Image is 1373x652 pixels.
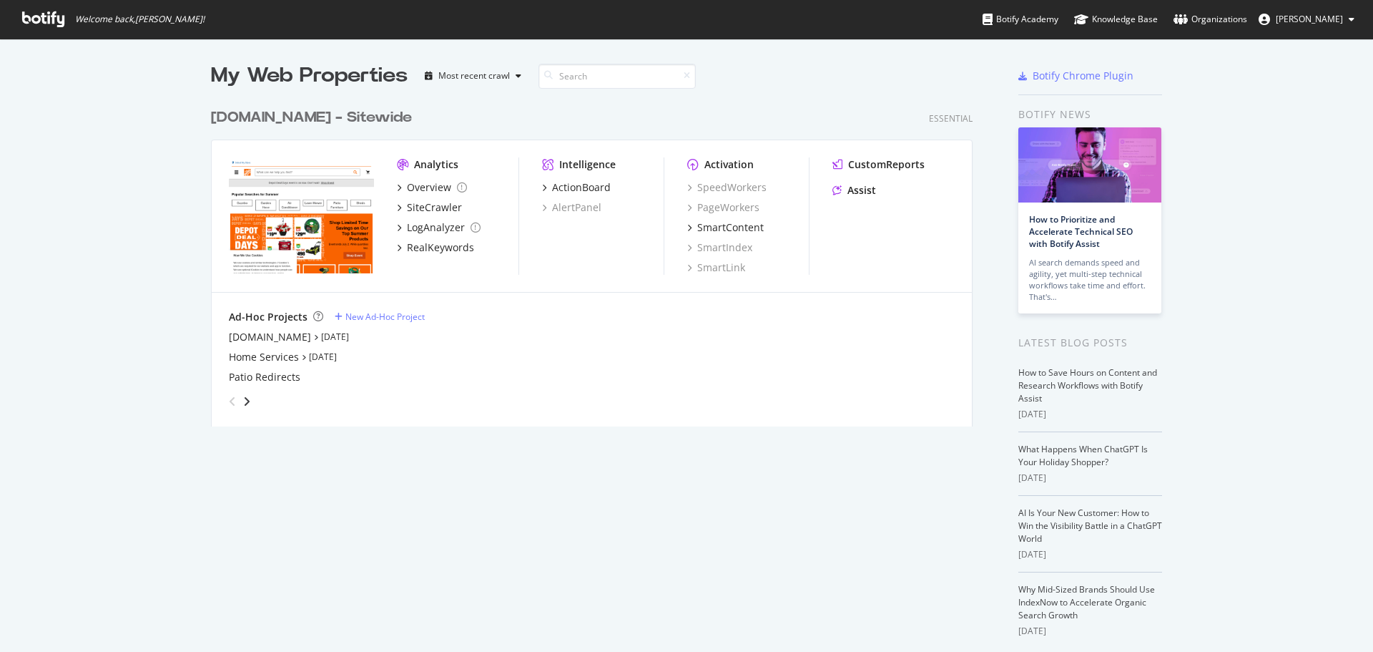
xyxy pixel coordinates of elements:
a: Assist [832,183,876,198]
div: Assist [847,183,876,198]
a: [DOMAIN_NAME] - Sitewide [211,107,418,128]
a: RealKeywords [397,240,474,255]
a: Overview [397,180,467,195]
a: CustomReports [832,157,925,172]
div: grid [211,90,984,427]
div: Essential [929,112,973,125]
div: angle-left [223,390,242,413]
div: [DATE] [1018,625,1162,638]
a: Botify Chrome Plugin [1018,69,1133,83]
a: AlertPanel [542,200,601,215]
a: New Ad-Hoc Project [335,311,425,323]
button: Most recent crawl [419,64,527,87]
div: [DATE] [1018,408,1162,421]
div: Activation [704,157,754,172]
a: ActionBoard [542,180,611,195]
div: SmartContent [697,220,764,235]
button: [PERSON_NAME] [1247,8,1366,31]
div: Ad-Hoc Projects [229,310,307,324]
span: Disha Shah [1276,13,1343,25]
img: homedepot.ca [229,157,374,273]
div: [DATE] [1018,548,1162,561]
a: How to Prioritize and Accelerate Technical SEO with Botify Assist [1029,213,1133,250]
img: How to Prioritize and Accelerate Technical SEO with Botify Assist [1018,127,1161,203]
a: SmartLink [687,261,745,275]
div: angle-right [242,394,252,409]
div: CustomReports [848,157,925,172]
div: Botify Chrome Plugin [1033,69,1133,83]
div: My Web Properties [211,62,408,90]
div: AI search demands speed and agility, yet multi-step technical workflows take time and effort. Tha... [1029,257,1151,303]
div: Latest Blog Posts [1018,335,1162,351]
div: Botify Academy [983,12,1058,26]
a: What Happens When ChatGPT Is Your Holiday Shopper? [1018,443,1148,468]
a: [DOMAIN_NAME] [229,330,311,344]
a: How to Save Hours on Content and Research Workflows with Botify Assist [1018,366,1157,404]
a: AI Is Your New Customer: How to Win the Visibility Battle in a ChatGPT World [1018,507,1162,545]
div: RealKeywords [407,240,474,255]
div: Overview [407,180,451,195]
a: SpeedWorkers [687,180,767,195]
a: SmartIndex [687,240,752,255]
span: Welcome back, [PERSON_NAME] ! [75,14,205,25]
a: Patio Redirects [229,370,300,384]
div: Botify news [1018,107,1162,122]
a: SiteCrawler [397,200,462,215]
div: Knowledge Base [1074,12,1158,26]
div: [DOMAIN_NAME] - Sitewide [211,107,412,128]
a: SmartContent [687,220,764,235]
div: ActionBoard [552,180,611,195]
div: LogAnalyzer [407,220,465,235]
a: [DATE] [309,351,337,363]
a: Why Mid-Sized Brands Should Use IndexNow to Accelerate Organic Search Growth [1018,583,1155,621]
div: Intelligence [559,157,616,172]
div: New Ad-Hoc Project [345,311,425,323]
a: [DATE] [321,331,349,343]
a: LogAnalyzer [397,220,481,235]
a: PageWorkers [687,200,759,215]
div: [DATE] [1018,472,1162,485]
div: SiteCrawler [407,200,462,215]
div: Analytics [414,157,458,172]
input: Search [538,64,696,89]
div: Organizations [1173,12,1247,26]
a: Home Services [229,350,299,364]
div: Most recent crawl [438,72,510,80]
